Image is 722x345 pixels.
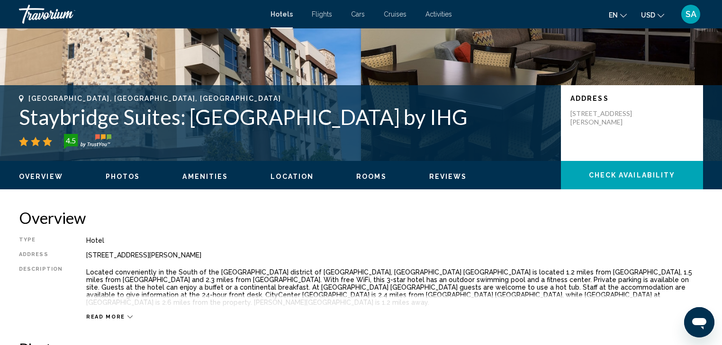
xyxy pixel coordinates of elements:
[271,10,293,18] a: Hotels
[19,173,63,180] span: Overview
[19,105,551,129] h1: Staybridge Suites: [GEOGRAPHIC_DATA] by IHG
[182,172,228,181] button: Amenities
[686,9,696,19] span: SA
[19,251,63,259] div: Address
[61,135,80,146] div: 4.5
[106,172,140,181] button: Photos
[384,10,406,18] a: Cruises
[570,109,646,126] p: [STREET_ADDRESS][PERSON_NAME]
[271,173,314,180] span: Location
[19,172,63,181] button: Overview
[589,172,676,179] span: Check Availability
[182,173,228,180] span: Amenities
[271,172,314,181] button: Location
[561,161,703,189] button: Check Availability
[19,266,63,309] div: Description
[684,307,714,337] iframe: Button to launch messaging window
[19,208,703,227] h2: Overview
[641,11,655,19] span: USD
[351,10,365,18] a: Cars
[429,172,467,181] button: Reviews
[356,172,387,181] button: Rooms
[19,237,63,244] div: Type
[429,173,467,180] span: Reviews
[106,173,140,180] span: Photos
[570,95,694,102] p: Address
[425,10,452,18] a: Activities
[356,173,387,180] span: Rooms
[86,237,703,244] div: Hotel
[312,10,332,18] a: Flights
[678,4,703,24] button: User Menu
[641,8,664,22] button: Change currency
[86,313,133,320] button: Read more
[28,95,281,102] span: [GEOGRAPHIC_DATA], [GEOGRAPHIC_DATA], [GEOGRAPHIC_DATA]
[19,5,261,24] a: Travorium
[609,8,627,22] button: Change language
[86,314,125,320] span: Read more
[86,251,703,259] div: [STREET_ADDRESS][PERSON_NAME]
[609,11,618,19] span: en
[86,268,703,306] p: Located conveniently in the South of the [GEOGRAPHIC_DATA] district of [GEOGRAPHIC_DATA], [GEOGRA...
[64,134,111,149] img: trustyou-badge-hor.svg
